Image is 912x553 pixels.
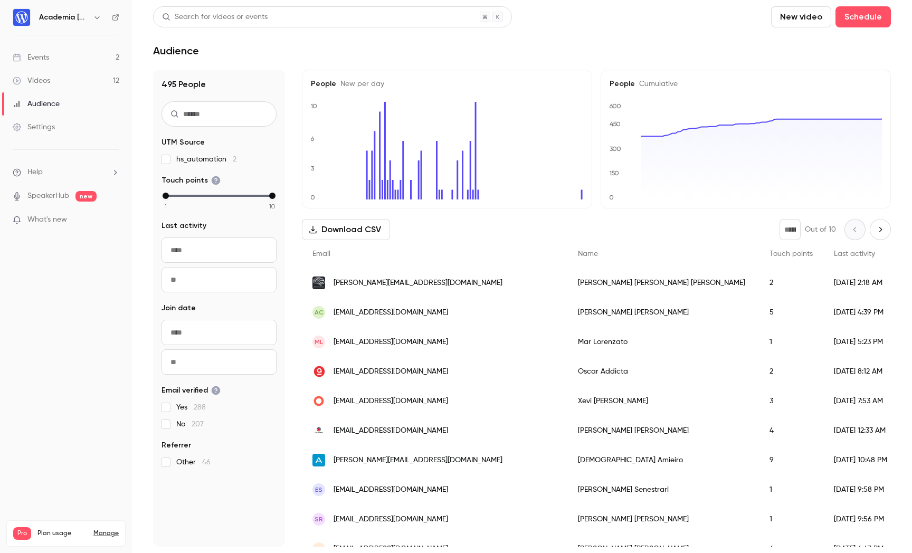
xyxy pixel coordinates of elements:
[567,386,759,416] div: Xevi [PERSON_NAME]
[334,455,502,466] span: [PERSON_NAME][EMAIL_ADDRESS][DOMAIN_NAME]
[823,298,899,327] div: [DATE] 4:39 PM
[334,514,448,525] span: [EMAIL_ADDRESS][DOMAIN_NAME]
[13,75,50,86] div: Videos
[161,137,205,148] span: UTM Source
[759,445,823,475] div: 9
[823,475,899,504] div: [DATE] 9:58 PM
[176,402,206,413] span: Yes
[310,135,315,142] text: 6
[192,421,204,428] span: 207
[161,440,191,451] span: Referrer
[176,419,204,430] span: No
[823,416,899,445] div: [DATE] 12:33 AM
[334,366,448,377] span: [EMAIL_ADDRESS][DOMAIN_NAME]
[161,303,196,313] span: Join date
[93,529,119,538] a: Manage
[27,214,67,225] span: What's new
[165,202,167,211] span: 1
[39,12,89,23] h6: Academia [DOMAIN_NAME]
[176,457,211,468] span: Other
[37,529,87,538] span: Plan usage
[27,167,43,178] span: Help
[75,191,97,202] span: new
[609,102,621,110] text: 600
[823,386,899,416] div: [DATE] 7:53 AM
[315,514,323,524] span: SR
[161,78,277,91] h1: 495 People
[13,9,30,26] img: Academia WordPress.com
[610,145,621,152] text: 300
[635,80,678,88] span: Cumulative
[269,193,275,199] div: max
[161,320,277,345] input: From
[759,268,823,298] div: 2
[176,154,236,165] span: hs_automation
[269,202,275,211] span: 10
[759,504,823,534] div: 1
[334,396,448,407] span: [EMAIL_ADDRESS][DOMAIN_NAME]
[609,194,614,201] text: 0
[567,298,759,327] div: [PERSON_NAME] [PERSON_NAME]
[153,44,199,57] h1: Audience
[315,308,324,317] span: AC
[161,385,221,396] span: Email verified
[312,276,325,289] img: intercreativos.com
[823,445,899,475] div: [DATE] 10:48 PM
[567,504,759,534] div: [PERSON_NAME] [PERSON_NAME]
[161,237,277,263] input: From
[27,190,69,202] a: SpeakerHub
[334,278,502,289] span: [PERSON_NAME][EMAIL_ADDRESS][DOMAIN_NAME]
[567,327,759,357] div: Mar Lorenzato
[759,357,823,386] div: 2
[161,349,277,375] input: To
[107,215,119,225] iframe: Noticeable Trigger
[312,365,325,378] img: addicta.es
[759,386,823,416] div: 3
[163,193,169,199] div: min
[312,424,325,437] img: parauco.com
[567,445,759,475] div: [DEMOGRAPHIC_DATA] Amieiro
[13,167,119,178] li: help-dropdown-opener
[312,454,325,466] img: automattic.com
[870,219,891,240] button: Next page
[567,416,759,445] div: [PERSON_NAME] [PERSON_NAME]
[161,221,206,231] span: Last activity
[13,99,60,109] div: Audience
[823,504,899,534] div: [DATE] 9:56 PM
[769,250,813,258] span: Touch points
[311,79,583,89] h5: People
[334,484,448,495] span: [EMAIL_ADDRESS][DOMAIN_NAME]
[823,357,899,386] div: [DATE] 8:12 AM
[567,357,759,386] div: Oscar Addicta
[759,416,823,445] div: 4
[823,268,899,298] div: [DATE] 2:18 AM
[233,156,236,163] span: 2
[202,459,211,466] span: 46
[567,475,759,504] div: [PERSON_NAME] Senestrari
[759,475,823,504] div: 1
[609,169,619,177] text: 150
[315,337,323,347] span: ML
[13,527,31,540] span: Pro
[312,250,330,258] span: Email
[835,6,891,27] button: Schedule
[13,52,49,63] div: Events
[334,425,448,436] span: [EMAIL_ADDRESS][DOMAIN_NAME]
[771,6,831,27] button: New video
[302,219,390,240] button: Download CSV
[310,102,317,110] text: 10
[805,224,836,235] p: Out of 10
[567,268,759,298] div: [PERSON_NAME] [PERSON_NAME] [PERSON_NAME]
[834,250,875,258] span: Last activity
[310,194,315,201] text: 0
[311,165,315,172] text: 3
[312,395,325,407] img: dobleseo.pro
[161,175,221,186] span: Touch points
[13,122,55,132] div: Settings
[194,404,206,411] span: 288
[315,485,322,494] span: ES
[334,307,448,318] span: [EMAIL_ADDRESS][DOMAIN_NAME]
[161,267,277,292] input: To
[578,250,598,258] span: Name
[759,298,823,327] div: 5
